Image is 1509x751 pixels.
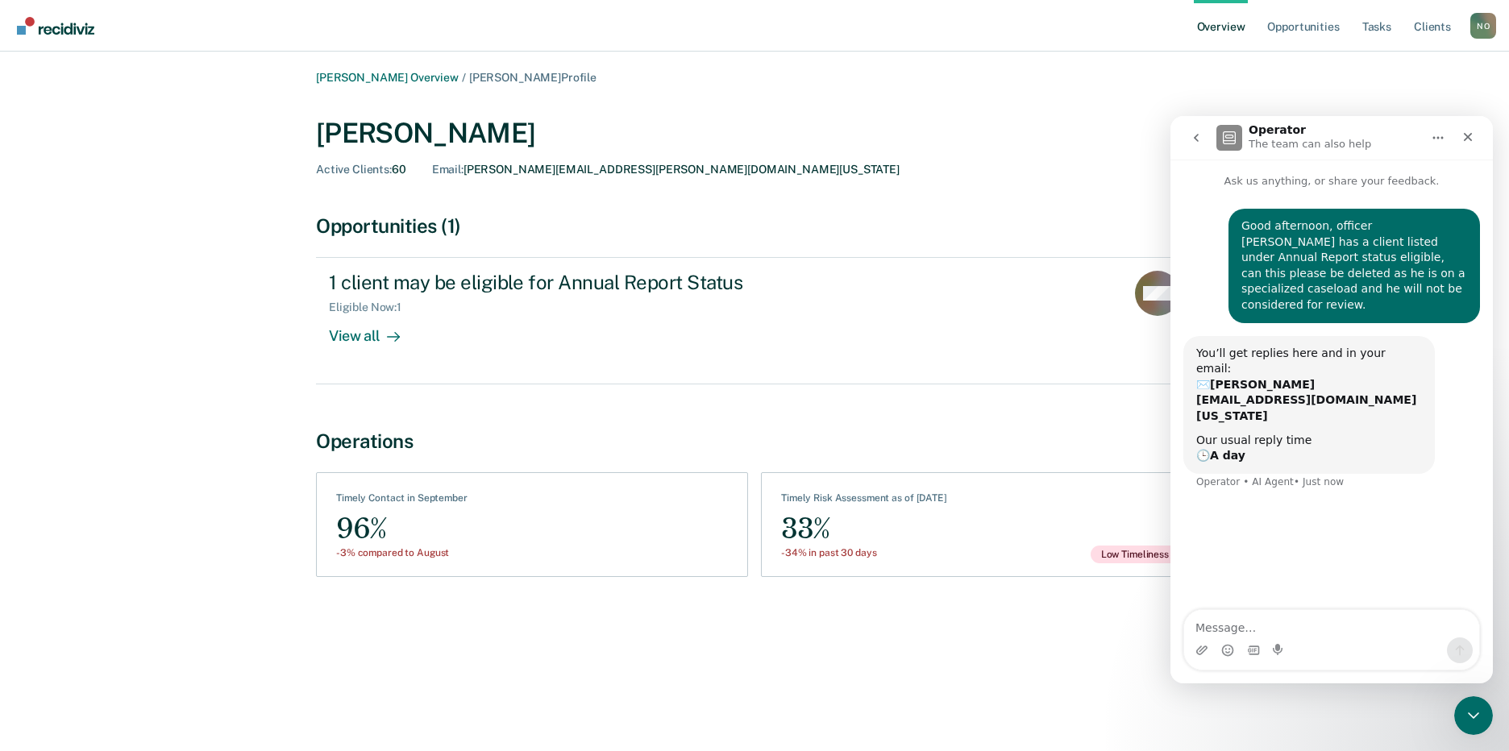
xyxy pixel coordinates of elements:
[336,547,468,558] div: -3% compared to August
[1470,13,1496,39] button: Profile dropdown button
[1091,546,1179,563] span: Low Timeliness
[316,429,1193,453] div: Operations
[316,71,459,84] a: [PERSON_NAME] Overview
[329,271,895,294] div: 1 client may be eligible for Annual Report Status
[316,163,406,176] div: 60
[1470,13,1496,39] div: N O
[469,71,597,84] span: [PERSON_NAME] Profile
[1170,116,1493,683] iframe: Intercom live chat
[316,117,1193,150] div: [PERSON_NAME]
[781,492,947,510] div: Timely Risk Assessment as of [DATE]
[316,163,392,176] span: Active Clients :
[336,492,468,510] div: Timely Contact in September
[336,511,468,547] div: 96%
[459,71,469,84] span: /
[316,214,1193,238] div: Opportunities (1)
[1454,696,1493,735] iframe: Intercom live chat
[432,163,900,176] div: [PERSON_NAME][EMAIL_ADDRESS][PERSON_NAME][DOMAIN_NAME][US_STATE]
[781,547,947,558] div: -34% in past 30 days
[781,511,947,547] div: 33%
[329,301,414,314] div: Eligible Now : 1
[17,17,94,35] img: Recidiviz
[329,314,419,346] div: View all
[432,163,464,176] span: Email :
[316,257,1193,384] a: 1 client may be eligible for Annual Report StatusEligible Now:1View all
